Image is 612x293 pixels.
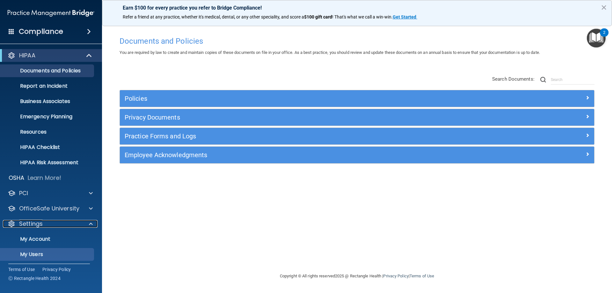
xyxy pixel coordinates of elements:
[393,14,416,19] strong: Get Started
[393,14,417,19] a: Get Started
[125,93,589,104] a: Policies
[4,114,91,120] p: Emergency Planning
[19,52,35,59] p: HIPAA
[19,205,79,212] p: OfficeSafe University
[125,151,471,158] h5: Employee Acknowledgments
[4,98,91,105] p: Business Associates
[492,76,535,82] span: Search Documents:
[19,189,28,197] p: PCI
[9,174,25,182] p: OSHA
[125,112,589,122] a: Privacy Documents
[603,33,605,41] div: 2
[4,68,91,74] p: Documents and Policies
[123,5,591,11] p: Earn $100 for every practice you refer to Bridge Compliance!
[19,220,43,228] p: Settings
[587,29,606,48] button: Open Resource Center, 2 new notifications
[8,52,92,59] a: HIPAA
[8,7,94,19] img: PMB logo
[4,236,91,242] p: My Account
[410,274,434,278] a: Terms of Use
[8,220,93,228] a: Settings
[120,37,594,45] h4: Documents and Policies
[125,114,471,121] h5: Privacy Documents
[540,77,546,83] img: ic-search.3b580494.png
[125,131,589,141] a: Practice Forms and Logs
[120,50,540,55] span: You are required by law to create and maintain copies of these documents on file in your office. ...
[125,95,471,102] h5: Policies
[601,2,607,12] button: Close
[4,159,91,166] p: HIPAA Risk Assessment
[4,144,91,150] p: HIPAA Checklist
[123,14,304,19] span: Refer a friend at any practice, whether it's medical, dental, or any other speciality, and score a
[332,14,393,19] span: ! That's what we call a win-win.
[241,266,473,286] div: Copyright © All rights reserved 2025 @ Rectangle Health | |
[28,174,62,182] p: Learn More!
[4,83,91,89] p: Report an Incident
[4,129,91,135] p: Resources
[8,275,61,282] span: Ⓒ Rectangle Health 2024
[8,205,93,212] a: OfficeSafe University
[19,27,63,36] h4: Compliance
[8,266,35,273] a: Terms of Use
[125,133,471,140] h5: Practice Forms and Logs
[125,150,589,160] a: Employee Acknowledgments
[4,251,91,258] p: My Users
[551,75,594,84] input: Search
[304,14,332,19] strong: $100 gift card
[42,266,71,273] a: Privacy Policy
[383,274,408,278] a: Privacy Policy
[8,189,93,197] a: PCI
